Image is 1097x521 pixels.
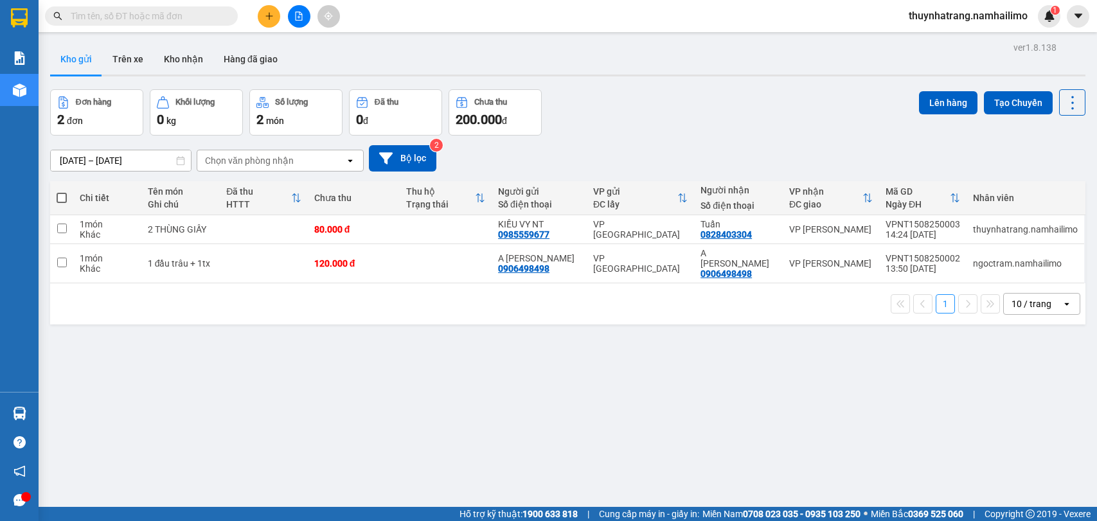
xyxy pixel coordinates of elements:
span: | [587,507,589,521]
div: VPNT1508250002 [886,253,960,263]
span: Miền Bắc [871,507,963,521]
sup: 2 [430,139,443,152]
strong: 1900 633 818 [522,509,578,519]
span: Cung cấp máy in - giấy in: [599,507,699,521]
span: món [266,116,284,126]
img: warehouse-icon [13,407,26,420]
span: aim [324,12,333,21]
div: KIỀU VY NT [498,219,580,229]
div: 1 món [80,219,135,229]
div: VP [GEOGRAPHIC_DATA] [593,219,688,240]
span: message [13,494,26,506]
svg: open [1062,299,1072,309]
strong: 0369 525 060 [908,509,963,519]
div: Số điện thoại [700,200,776,211]
span: question-circle [13,436,26,448]
div: 1 món [80,253,135,263]
span: 2 [256,112,263,127]
span: thuynhatrang.namhailimo [898,8,1038,24]
span: | [973,507,975,521]
div: ĐC giao [789,199,862,209]
button: Số lượng2món [249,89,343,136]
div: ver 1.8.138 [1013,40,1057,55]
span: kg [166,116,176,126]
th: Toggle SortBy [783,181,879,215]
div: Chi tiết [80,193,135,203]
button: plus [258,5,280,28]
div: 120.000 đ [314,258,393,269]
span: Hỗ trợ kỹ thuật: [459,507,578,521]
div: Khác [80,263,135,274]
div: A Trương [498,253,580,263]
div: Thu hộ [406,186,475,197]
span: 0 [356,112,363,127]
button: Đơn hàng2đơn [50,89,143,136]
div: thuynhatrang.namhailimo [973,224,1078,234]
sup: 1 [1051,6,1060,15]
strong: 0708 023 035 - 0935 103 250 [743,509,861,519]
button: Lên hàng [919,91,977,114]
div: 0906498498 [700,269,752,279]
button: aim [317,5,340,28]
div: Trạng thái [406,199,475,209]
div: Mã GD [886,186,950,197]
div: VPNT1508250003 [886,219,960,229]
div: Số điện thoại [498,199,580,209]
img: warehouse-icon [13,84,26,97]
div: VP gửi [593,186,677,197]
button: Đã thu0đ [349,89,442,136]
div: Đã thu [375,98,398,107]
div: Số lượng [275,98,308,107]
button: Kho nhận [154,44,213,75]
div: Đơn hàng [76,98,111,107]
button: Trên xe [102,44,154,75]
div: Đã thu [226,186,290,197]
div: 13:50 [DATE] [886,263,960,274]
div: 10 / trang [1012,297,1051,310]
div: 0985559677 [498,229,549,240]
div: HTTT [226,199,290,209]
div: 2 THÙNG GIẤY [148,224,214,234]
span: 0 [157,112,164,127]
button: file-add [288,5,310,28]
div: Chọn văn phòng nhận [205,154,294,167]
svg: open [345,155,355,166]
div: Người gửi [498,186,580,197]
th: Toggle SortBy [400,181,492,215]
span: đ [363,116,368,126]
button: caret-down [1067,5,1089,28]
th: Toggle SortBy [587,181,694,215]
span: copyright [1026,509,1035,518]
div: ngoctram.namhailimo [973,258,1078,269]
div: Tên món [148,186,214,197]
span: notification [13,465,26,477]
div: A Trương [700,248,776,269]
div: Chưa thu [474,98,507,107]
button: Tạo Chuyến [984,91,1053,114]
div: 0906498498 [498,263,549,274]
span: 200.000 [456,112,502,127]
input: Tìm tên, số ĐT hoặc mã đơn [71,9,222,23]
div: Ngày ĐH [886,199,950,209]
div: ĐC lấy [593,199,677,209]
span: ⚪️ [864,511,868,517]
div: VP [PERSON_NAME] [789,258,873,269]
span: file-add [294,12,303,21]
span: 1 [1053,6,1057,15]
div: Chưa thu [314,193,393,203]
div: 0828403304 [700,229,752,240]
div: VP [PERSON_NAME] [789,224,873,234]
span: search [53,12,62,21]
div: 1 đầu trâu + 1tx [148,258,214,269]
button: 1 [936,294,955,313]
img: logo-vxr [11,8,28,28]
span: Miền Nam [702,507,861,521]
img: solution-icon [13,51,26,65]
button: Hàng đã giao [213,44,288,75]
div: Nhân viên [973,193,1078,203]
span: 2 [57,112,64,127]
span: plus [265,12,274,21]
div: Người nhận [700,185,776,195]
div: Tuấn [700,219,776,229]
div: 14:24 [DATE] [886,229,960,240]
